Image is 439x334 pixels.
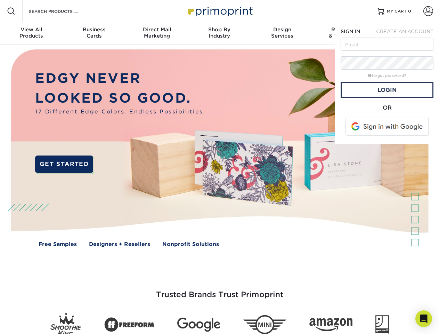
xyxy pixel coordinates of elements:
span: CREATE AN ACCOUNT [376,29,433,34]
span: Shop By [188,26,251,33]
div: & Templates [314,26,376,39]
span: 17 Different Edge Colors. Endless Possibilities. [35,108,205,116]
a: Direct MailMarketing [125,22,188,45]
a: Free Samples [39,240,77,248]
img: Amazon [309,318,352,332]
p: EDGY NEVER [35,69,205,88]
a: Shop ByIndustry [188,22,251,45]
input: Email [341,38,433,51]
span: 0 [408,9,411,14]
a: Login [341,82,433,98]
div: Marketing [125,26,188,39]
iframe: Google Customer Reviews [2,313,59,332]
a: forgot password? [368,73,406,78]
img: Google [177,318,220,332]
span: Direct Mail [125,26,188,33]
input: SEARCH PRODUCTS..... [28,7,96,15]
span: SIGN IN [341,29,360,34]
span: MY CART [387,8,407,14]
a: GET STARTED [35,156,93,173]
a: DesignServices [251,22,314,45]
div: Open Intercom Messenger [415,310,432,327]
a: BusinessCards [63,22,125,45]
span: Resources [314,26,376,33]
a: Designers + Resellers [89,240,150,248]
p: LOOKED SO GOOD. [35,88,205,108]
h3: Trusted Brands Trust Primoprint [16,273,423,308]
div: Services [251,26,314,39]
div: Cards [63,26,125,39]
span: Design [251,26,314,33]
div: OR [341,104,433,112]
div: Industry [188,26,251,39]
a: Nonprofit Solutions [162,240,219,248]
img: Primoprint [185,3,254,18]
img: Goodwill [375,315,389,334]
a: Resources& Templates [314,22,376,45]
span: Business [63,26,125,33]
